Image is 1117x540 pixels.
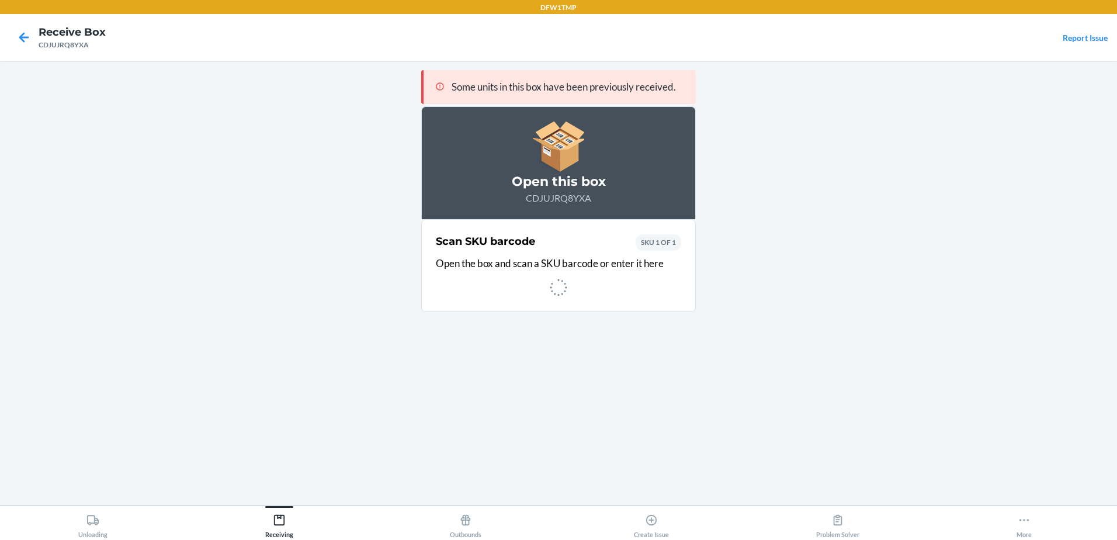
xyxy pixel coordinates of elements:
[436,172,681,191] h3: Open this box
[634,509,669,538] div: Create Issue
[1063,33,1108,43] a: Report Issue
[931,506,1117,538] button: More
[265,509,293,538] div: Receiving
[39,40,106,50] div: CDJUJRQ8YXA
[39,25,106,40] h4: Receive Box
[372,506,558,538] button: Outbounds
[78,509,107,538] div: Unloading
[641,237,676,248] p: SKU 1 OF 1
[452,81,676,93] span: Some units in this box have been previously received.
[558,506,745,538] button: Create Issue
[540,2,577,13] p: DFW1TMP
[436,191,681,205] p: CDJUJRQ8YXA
[816,509,859,538] div: Problem Solver
[436,256,681,271] p: Open the box and scan a SKU barcode or enter it here
[745,506,931,538] button: Problem Solver
[450,509,481,538] div: Outbounds
[186,506,373,538] button: Receiving
[1017,509,1032,538] div: More
[436,234,535,249] h2: Scan SKU barcode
